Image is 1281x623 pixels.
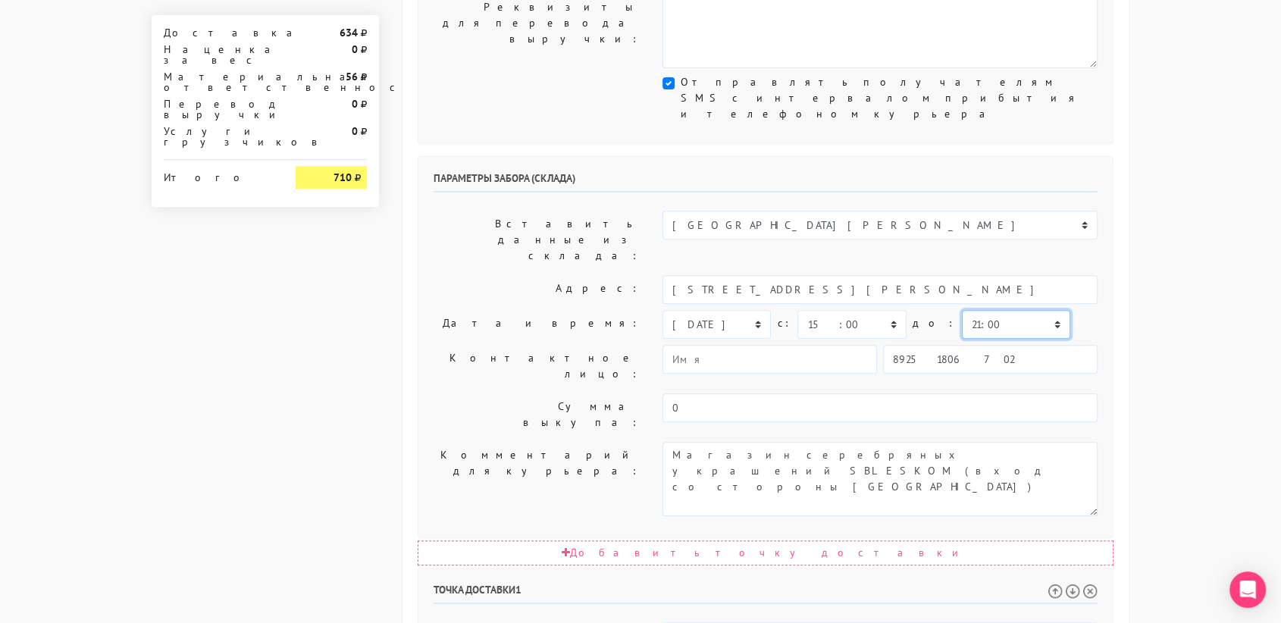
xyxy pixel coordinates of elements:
div: Материальная ответственность [152,71,284,92]
label: Сумма выкупа: [422,393,651,436]
strong: 634 [340,26,358,39]
div: Услуги грузчиков [152,126,284,147]
div: Доставка [152,27,284,38]
input: Телефон [883,345,1098,374]
div: Наценка за вес [152,44,284,65]
label: Вставить данные из склада: [422,211,651,269]
strong: 56 [346,70,358,83]
div: Итого [164,166,273,183]
label: Отправлять получателям SMS с интервалом прибытия и телефоном курьера [681,74,1098,122]
label: Контактное лицо: [422,345,651,387]
div: Перевод выручки [152,99,284,120]
strong: 0 [352,42,358,56]
h6: Точка доставки [434,584,1098,604]
strong: 0 [352,97,358,111]
label: Дата и время: [422,310,651,339]
input: Имя [662,345,877,374]
label: c: [777,310,791,337]
span: 1 [515,583,521,596]
label: до: [913,310,956,337]
label: Комментарий для курьера: [422,442,651,516]
strong: 0 [352,124,358,138]
strong: 710 [334,171,352,184]
div: Добавить точку доставки [418,540,1113,565]
h6: Параметры забора (склада) [434,172,1098,193]
div: Open Intercom Messenger [1229,571,1266,608]
label: Адрес: [422,275,651,304]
